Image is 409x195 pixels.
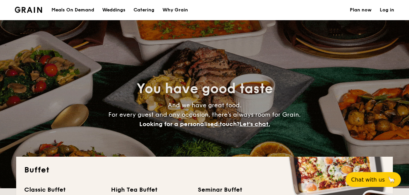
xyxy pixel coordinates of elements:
span: 🦙 [387,176,396,184]
span: And we have great food. For every guest and any occasion, there’s always room for Grain. [108,102,301,128]
span: You have good taste [137,81,273,97]
img: Grain [15,7,42,13]
div: Seminar Buffet [198,185,276,194]
div: High Tea Buffet [111,185,190,194]
div: Classic Buffet [24,185,103,194]
h2: Buffet [24,165,385,175]
span: Looking for a personalised touch? [139,120,239,128]
a: Logotype [15,7,42,13]
span: Chat with us [351,177,385,183]
span: Let's chat. [239,120,270,128]
button: Chat with us🦙 [346,172,401,187]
